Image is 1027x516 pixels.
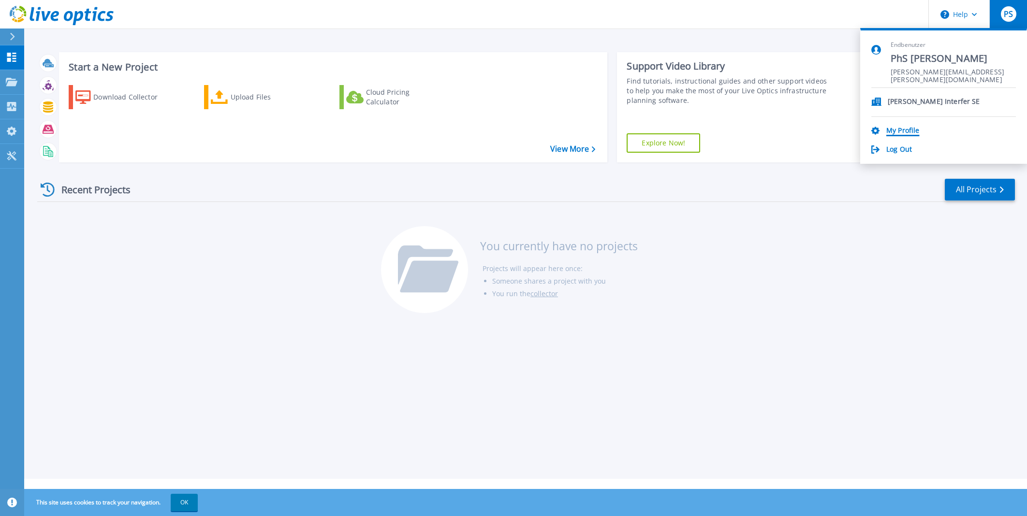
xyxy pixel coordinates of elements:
[339,85,447,109] a: Cloud Pricing Calculator
[27,494,198,511] span: This site uses cookies to track your navigation.
[171,494,198,511] button: OK
[1004,10,1013,18] span: PS
[366,87,443,107] div: Cloud Pricing Calculator
[93,87,171,107] div: Download Collector
[204,85,312,109] a: Upload Files
[550,144,595,154] a: View More
[627,76,831,105] div: Find tutorials, instructional guides and other support videos to help you make the most of your L...
[627,60,831,72] div: Support Video Library
[530,289,558,298] a: collector
[891,68,1016,77] span: [PERSON_NAME][EMAIL_ADDRESS][PERSON_NAME][DOMAIN_NAME]
[492,275,638,287] li: Someone shares a project with you
[891,52,1016,65] span: PhS [PERSON_NAME]
[891,41,1016,49] span: Endbenutzer
[69,85,176,109] a: Download Collector
[483,262,638,275] li: Projects will appear here once:
[69,62,595,72] h3: Start a New Project
[627,133,700,153] a: Explore Now!
[888,98,980,107] p: [PERSON_NAME] Interfer SE
[886,127,919,136] a: My Profile
[492,287,638,300] li: You run the
[886,145,912,155] a: Log Out
[37,178,144,201] div: Recent Projects
[231,87,308,107] div: Upload Files
[480,241,638,251] h3: You currently have no projects
[945,179,1015,201] a: All Projects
